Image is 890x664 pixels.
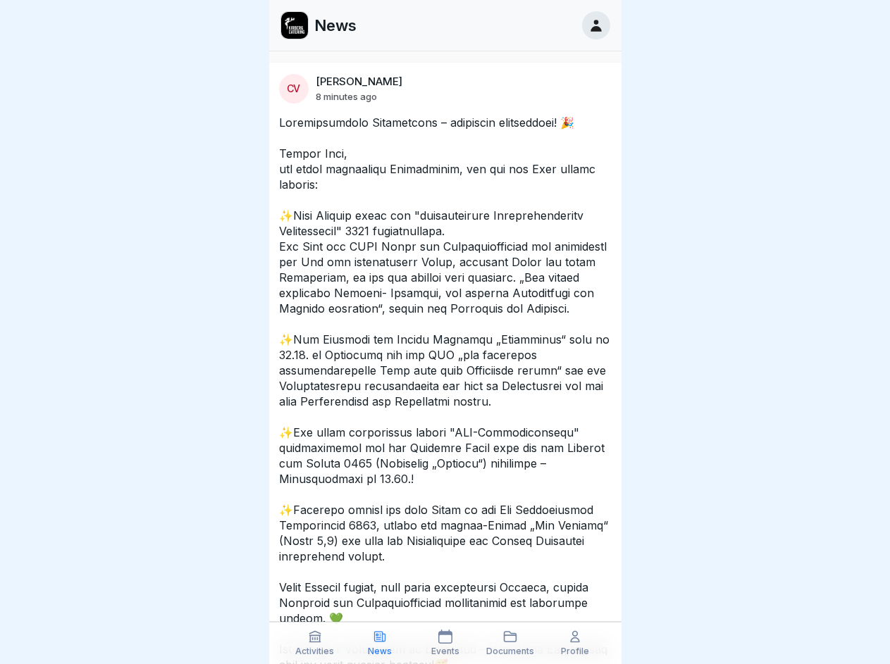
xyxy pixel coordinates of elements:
p: Documents [486,646,534,656]
p: [PERSON_NAME] [316,75,402,88]
p: 8 minutes ago [316,91,377,102]
p: Profile [561,646,589,656]
p: Activities [295,646,334,656]
div: CV [279,74,309,104]
img: ewxb9rjzulw9ace2na8lwzf2.png [281,12,308,39]
p: News [368,646,392,656]
p: Events [431,646,459,656]
p: News [314,16,357,35]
